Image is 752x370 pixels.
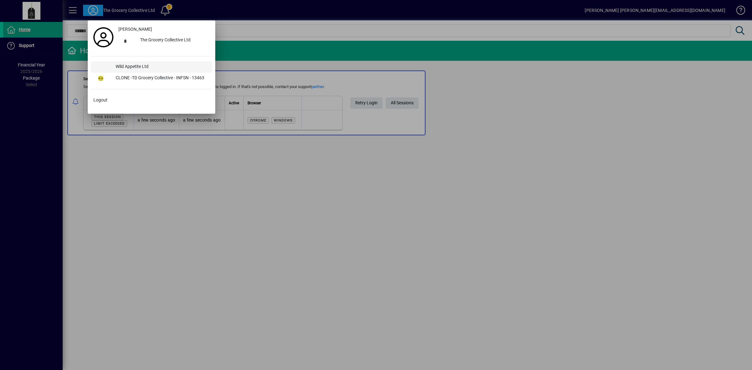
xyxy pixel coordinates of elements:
a: [PERSON_NAME] [116,23,212,35]
button: Logout [91,94,212,106]
span: [PERSON_NAME] [118,26,152,33]
button: Wild Appetite Ltd [91,61,212,73]
a: Profile [91,32,116,43]
div: CLONE -TD Grocery Collective - INFSN - 13463 [111,73,212,84]
div: Wild Appetite Ltd [111,61,212,73]
span: Logout [93,97,107,103]
div: The Grocery Collective Ltd [135,35,212,46]
button: The Grocery Collective Ltd [116,35,212,46]
button: CLONE -TD Grocery Collective - INFSN - 13463 [91,73,212,84]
